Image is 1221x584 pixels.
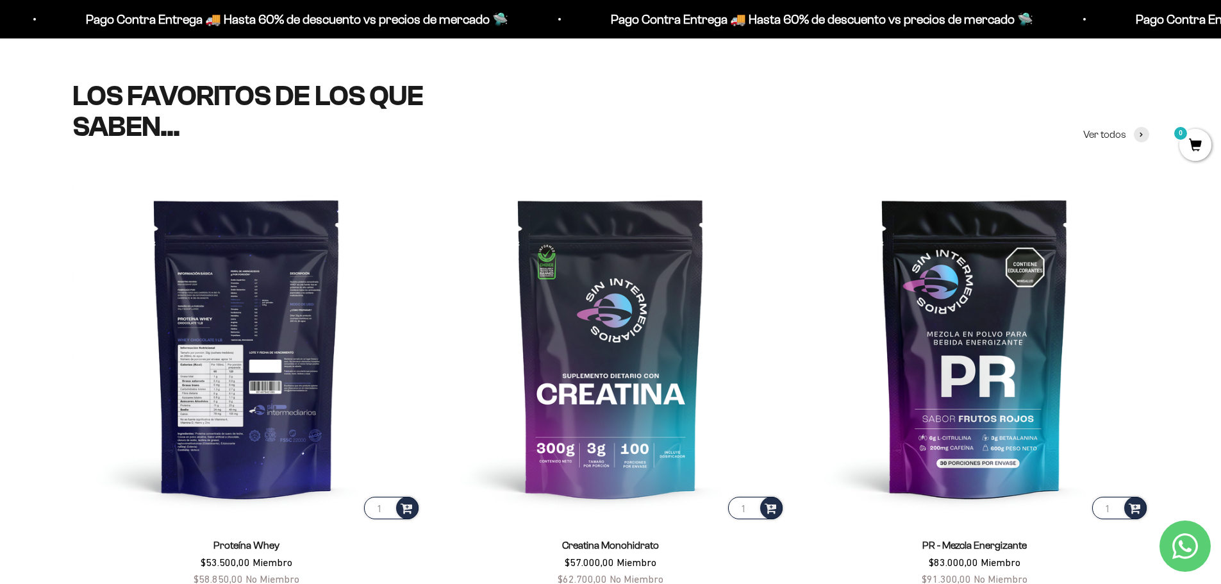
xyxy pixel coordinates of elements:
[72,173,421,522] img: Proteína Whey
[922,540,1027,551] a: PR - Mezcla Energizante
[59,9,481,29] p: Pago Contra Entrega 🚚 Hasta 60% de descuento vs precios de mercado 🛸
[253,556,292,568] span: Miembro
[617,556,656,568] span: Miembro
[1083,126,1126,143] span: Ver todos
[1173,126,1188,141] mark: 0
[981,556,1020,568] span: Miembro
[565,556,614,568] span: $57.000,00
[1179,139,1211,153] a: 0
[1083,126,1149,143] a: Ver todos
[584,9,1006,29] p: Pago Contra Entrega 🚚 Hasta 60% de descuento vs precios de mercado 🛸
[201,556,250,568] span: $53.500,00
[213,540,279,551] a: Proteína Whey
[72,80,424,142] split-lines: LOS FAVORITOS DE LOS QUE SABEN...
[929,556,978,568] span: $83.000,00
[562,540,659,551] a: Creatina Monohidrato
